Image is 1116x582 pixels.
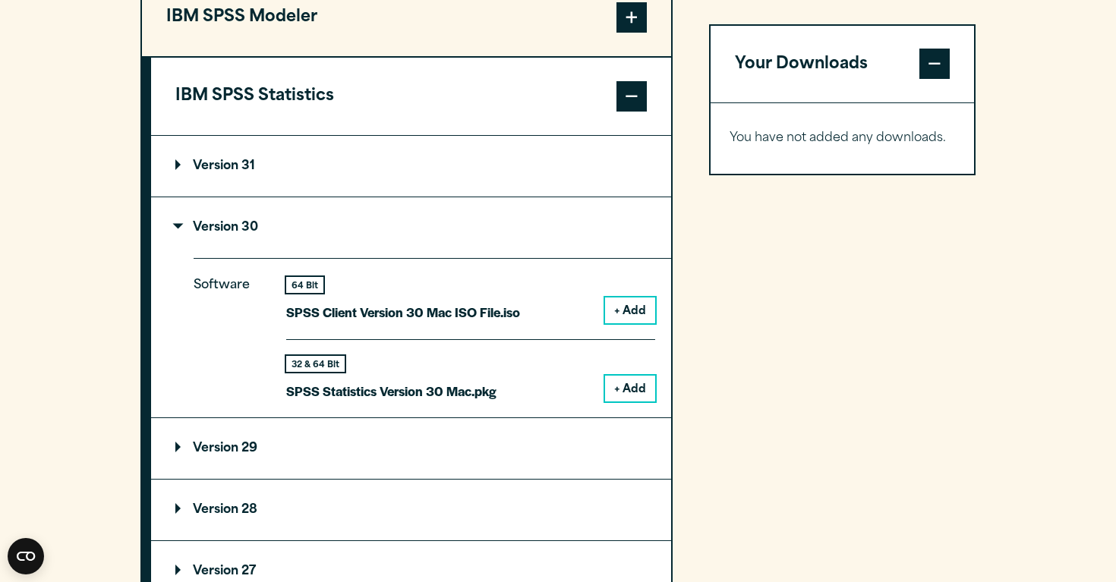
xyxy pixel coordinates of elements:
[175,160,255,172] p: Version 31
[730,128,955,150] p: You have not added any downloads.
[286,356,345,372] div: 32 & 64 Bit
[151,58,671,135] button: IBM SPSS Statistics
[286,277,323,293] div: 64 Bit
[151,197,671,258] summary: Version 30
[711,26,974,103] button: Your Downloads
[175,222,258,234] p: Version 30
[8,538,44,574] button: Open CMP widget
[175,565,256,577] p: Version 27
[151,418,671,479] summary: Version 29
[605,297,655,323] button: + Add
[286,380,497,402] p: SPSS Statistics Version 30 Mac.pkg
[175,442,257,455] p: Version 29
[175,504,257,516] p: Version 28
[194,275,262,389] p: Software
[151,480,671,540] summary: Version 28
[286,301,520,323] p: SPSS Client Version 30 Mac ISO File.iso
[711,103,974,175] div: Your Downloads
[151,136,671,197] summary: Version 31
[605,376,655,401] button: + Add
